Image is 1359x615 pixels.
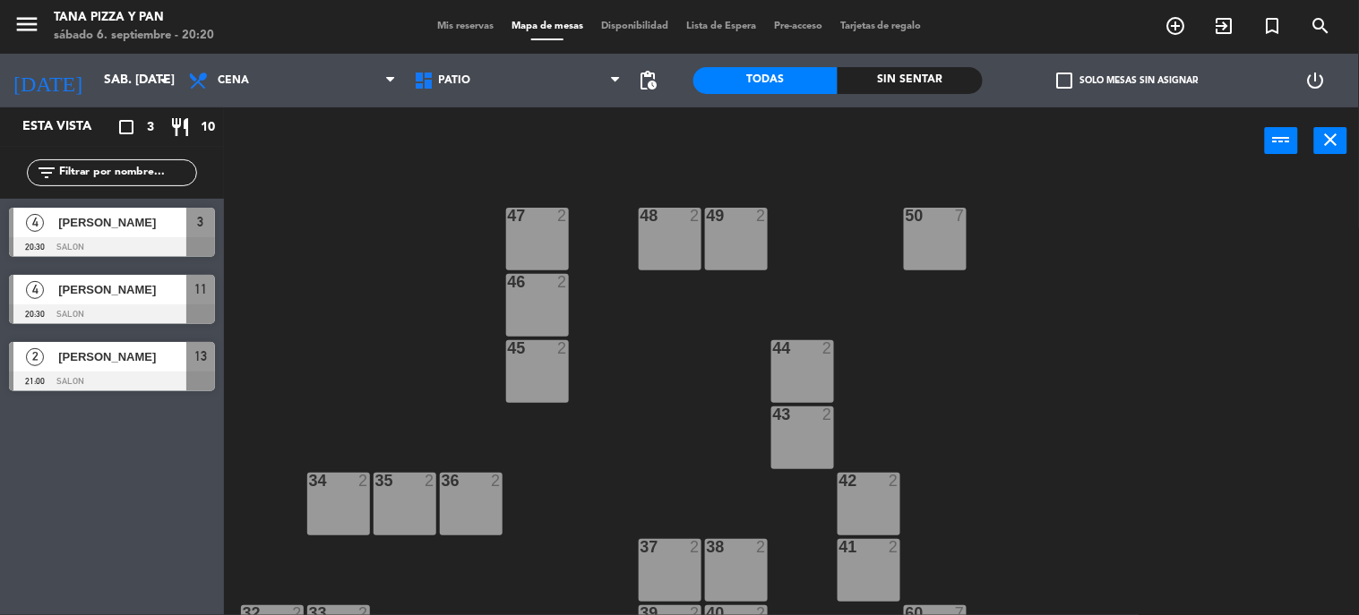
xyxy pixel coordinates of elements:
[889,539,899,555] div: 2
[194,346,207,367] span: 13
[58,280,186,299] span: [PERSON_NAME]
[58,347,186,366] span: [PERSON_NAME]
[13,11,40,44] button: menu
[194,278,207,300] span: 11
[26,281,44,299] span: 4
[153,70,175,91] i: arrow_drop_down
[592,21,677,31] span: Disponibilidad
[309,473,310,489] div: 34
[839,473,840,489] div: 42
[765,21,831,31] span: Pre-acceso
[358,473,369,489] div: 2
[677,21,765,31] span: Lista de Espera
[906,208,907,224] div: 50
[773,340,774,356] div: 44
[147,117,154,138] span: 3
[638,70,659,91] span: pending_actions
[889,473,899,489] div: 2
[169,116,191,138] i: restaurant
[116,116,137,138] i: crop_square
[1311,15,1332,37] i: search
[773,406,774,423] div: 43
[1265,127,1298,154] button: power_input
[201,117,215,138] span: 10
[1262,15,1284,37] i: turned_in_not
[58,213,186,232] span: [PERSON_NAME]
[54,27,214,45] div: sábado 6. septiembre - 20:20
[838,67,983,94] div: Sin sentar
[1271,129,1293,150] i: power_input
[36,162,57,184] i: filter_list
[13,11,40,38] i: menu
[756,539,767,555] div: 2
[425,473,435,489] div: 2
[198,211,204,233] span: 3
[54,9,214,27] div: Tana Pizza y Pan
[756,208,767,224] div: 2
[508,274,509,290] div: 46
[1320,129,1342,150] i: close
[693,67,839,94] div: Todas
[1165,15,1187,37] i: add_circle_outline
[557,340,568,356] div: 2
[503,21,592,31] span: Mapa de mesas
[9,116,129,138] div: Esta vista
[439,74,471,87] span: Patio
[26,348,44,366] span: 2
[1305,70,1327,91] i: power_settings_new
[218,74,249,87] span: Cena
[641,208,641,224] div: 48
[26,214,44,232] span: 4
[428,21,503,31] span: Mis reservas
[491,473,502,489] div: 2
[822,406,833,423] div: 2
[375,473,376,489] div: 35
[1214,15,1235,37] i: exit_to_app
[442,473,443,489] div: 36
[955,208,966,224] div: 7
[641,539,641,555] div: 37
[557,208,568,224] div: 2
[690,539,701,555] div: 2
[1056,73,1072,89] span: check_box_outline_blank
[557,274,568,290] div: 2
[508,340,509,356] div: 45
[831,21,931,31] span: Tarjetas de regalo
[822,340,833,356] div: 2
[839,539,840,555] div: 41
[690,208,701,224] div: 2
[1056,73,1198,89] label: Solo mesas sin asignar
[508,208,509,224] div: 47
[1314,127,1347,154] button: close
[57,163,196,183] input: Filtrar por nombre...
